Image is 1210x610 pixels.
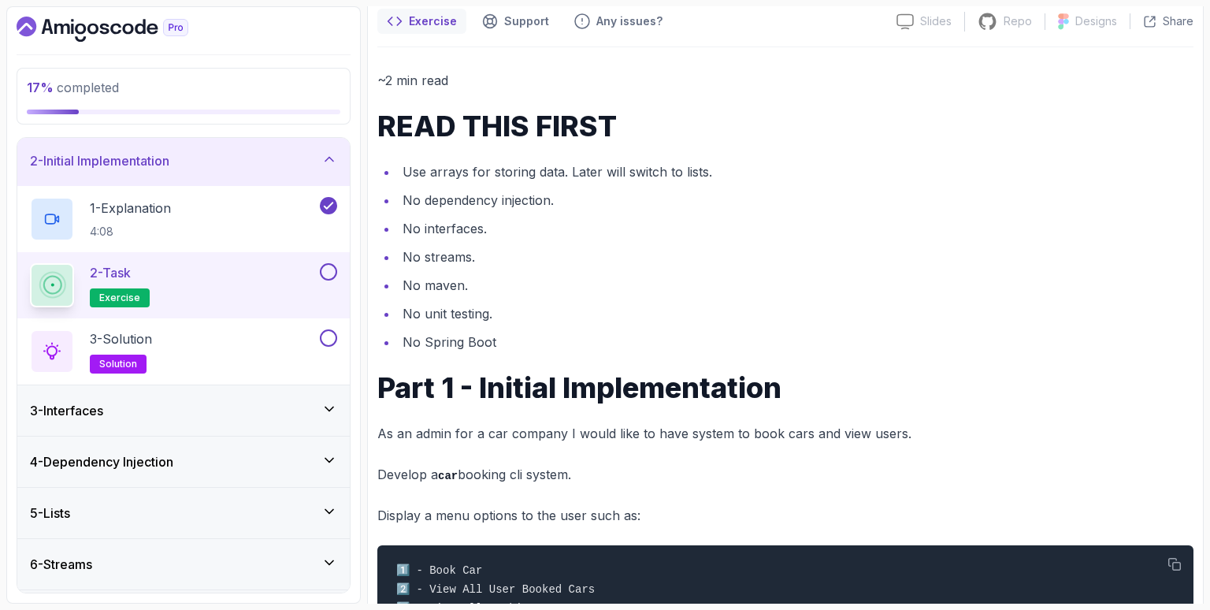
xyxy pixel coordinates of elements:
h3: 5 - Lists [30,504,70,523]
span: completed [27,80,119,95]
button: Support button [473,9,559,34]
h3: 3 - Interfaces [30,401,103,420]
p: Any issues? [596,13,663,29]
li: No streams. [398,246,1193,268]
li: Use arrays for storing data. Later will switch to lists. [398,161,1193,183]
p: Slides [920,13,952,29]
h1: READ THIS FIRST [377,110,1193,142]
button: Share [1130,13,1193,29]
p: Support [504,13,549,29]
p: 1 - Explanation [90,199,171,218]
button: Feedback button [565,9,672,34]
h3: 4 - Dependency Injection [30,452,173,471]
button: 1-Explanation4:08 [30,197,337,241]
span: exercise [99,292,140,304]
p: 2 - Task [90,263,131,282]
p: 3 - Solution [90,329,152,348]
button: notes button [377,9,466,34]
li: No unit testing. [398,303,1193,325]
span: solution [99,358,137,370]
button: 3-Interfaces [17,385,350,436]
li: No maven. [398,274,1193,296]
li: No dependency injection. [398,189,1193,211]
button: 6-Streams [17,539,350,590]
p: 4:08 [90,224,171,240]
p: Exercise [409,13,457,29]
p: Display a menu options to the user such as: [377,504,1193,526]
h3: 6 - Streams [30,555,92,574]
h3: 2 - Initial Implementation [30,151,169,170]
button: 3-Solutionsolution [30,329,337,374]
p: As an admin for a car company I would like to have system to book cars and view users. [377,422,1193,444]
li: No Spring Boot [398,331,1193,353]
h1: Part 1 - Initial Implementation [377,372,1193,404]
p: ~2 min read [377,69,1193,91]
p: Develop a booking cli system. [377,463,1193,486]
p: Repo [1004,13,1032,29]
p: Share [1163,13,1193,29]
span: 17 % [27,80,54,95]
a: Dashboard [17,17,225,42]
code: car [438,470,458,482]
button: 4-Dependency Injection [17,437,350,487]
li: No interfaces. [398,218,1193,240]
p: Designs [1075,13,1117,29]
button: 2-Initial Implementation [17,136,350,186]
button: 2-Taskexercise [30,263,337,307]
button: 5-Lists [17,488,350,538]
